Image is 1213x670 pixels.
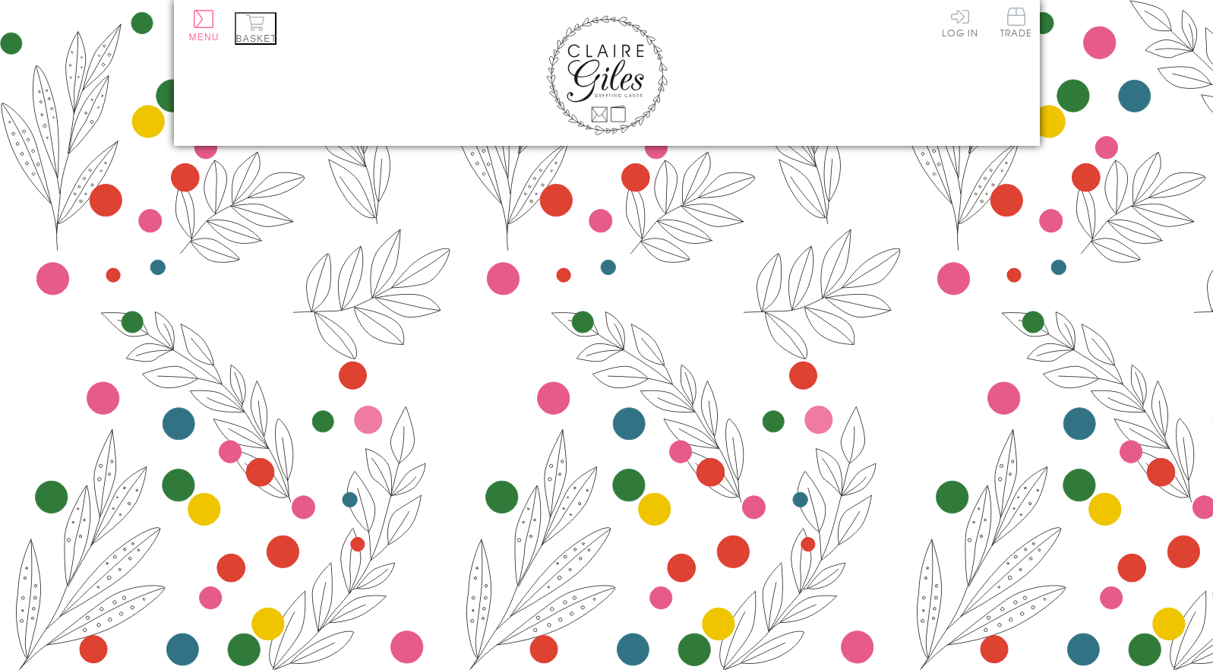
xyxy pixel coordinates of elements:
a: Trade [1000,8,1032,40]
span: Menu [189,32,220,43]
span: Trade [1000,8,1032,37]
img: Claire Giles Greetings Cards [546,15,668,135]
a: Log In [942,8,978,37]
button: Menu [189,10,220,43]
button: Basket [235,12,276,45]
